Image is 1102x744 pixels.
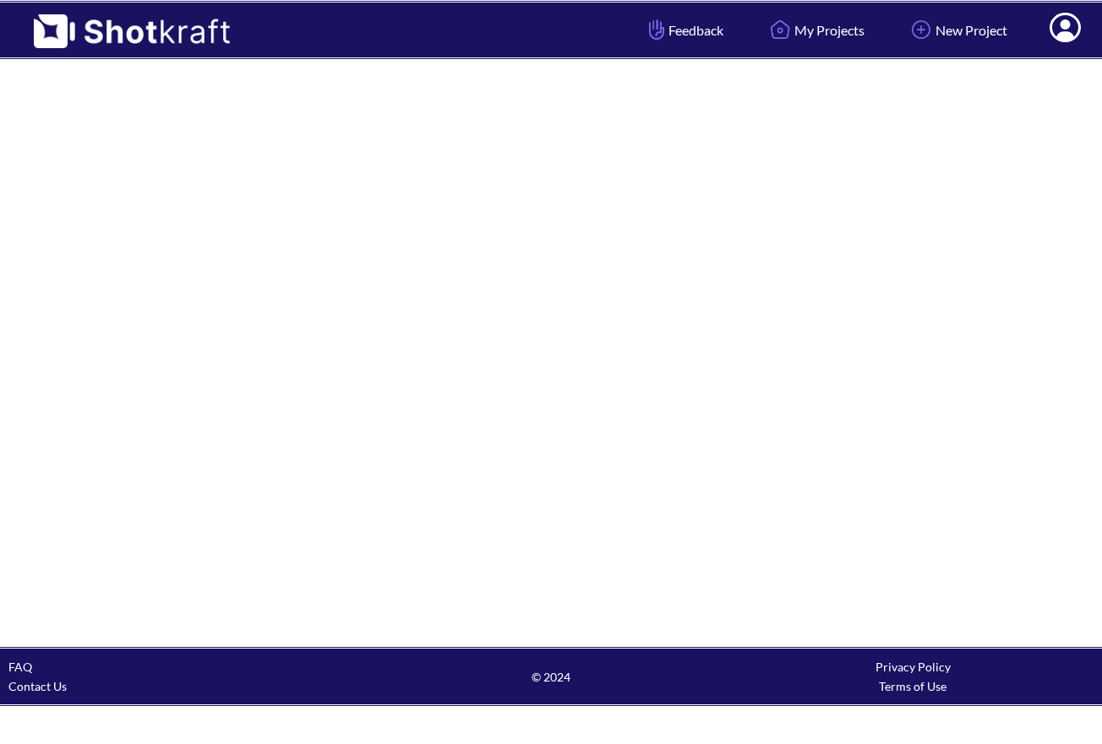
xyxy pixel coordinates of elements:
[894,8,1020,52] a: New Project
[645,15,668,44] img: Hand Icon
[732,676,1094,696] div: Terms of Use
[370,667,732,687] span: © 2024
[907,15,936,44] img: Add Icon
[766,15,794,44] img: Home Icon
[645,20,723,40] span: Feedback
[8,660,32,674] a: FAQ
[753,8,877,52] a: My Projects
[8,679,67,693] a: Contact Us
[732,657,1094,676] div: Privacy Policy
